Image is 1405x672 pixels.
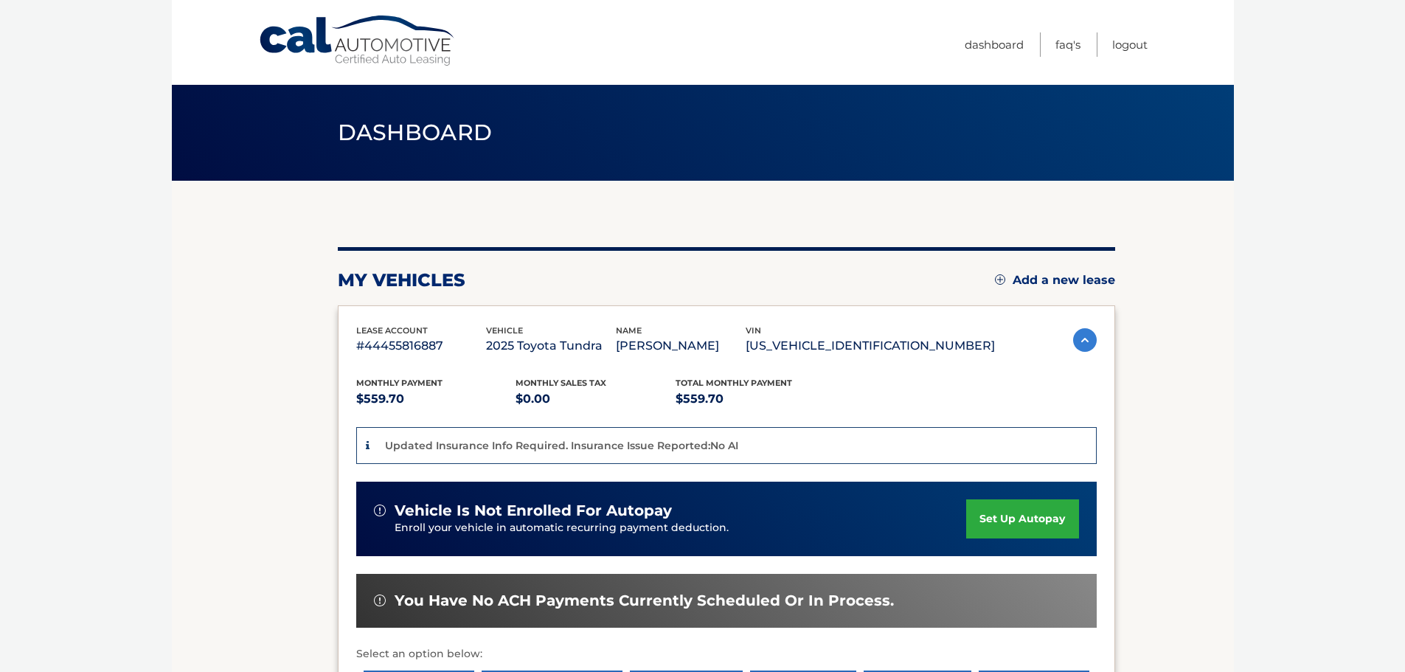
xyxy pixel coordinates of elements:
span: vehicle is not enrolled for autopay [395,502,672,520]
img: add.svg [995,274,1005,285]
p: [US_VEHICLE_IDENTIFICATION_NUMBER] [746,336,995,356]
span: Monthly Payment [356,378,443,388]
a: FAQ's [1055,32,1080,57]
p: [PERSON_NAME] [616,336,746,356]
span: You have no ACH payments currently scheduled or in process. [395,592,894,610]
p: Select an option below: [356,645,1097,663]
span: vin [746,325,761,336]
p: $0.00 [516,389,676,409]
a: Logout [1112,32,1148,57]
p: #44455816887 [356,336,486,356]
span: Dashboard [338,119,493,146]
img: alert-white.svg [374,595,386,606]
img: alert-white.svg [374,505,386,516]
span: Total Monthly Payment [676,378,792,388]
p: 2025 Toyota Tundra [486,336,616,356]
p: Updated Insurance Info Required. Insurance Issue Reported:No AI [385,439,738,452]
p: $559.70 [676,389,836,409]
p: $559.70 [356,389,516,409]
p: Enroll your vehicle in automatic recurring payment deduction. [395,520,967,536]
a: Add a new lease [995,273,1115,288]
span: vehicle [486,325,523,336]
h2: my vehicles [338,269,465,291]
a: Dashboard [965,32,1024,57]
a: Cal Automotive [258,15,457,67]
span: name [616,325,642,336]
span: Monthly sales Tax [516,378,606,388]
span: lease account [356,325,428,336]
img: accordion-active.svg [1073,328,1097,352]
a: set up autopay [966,499,1078,538]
